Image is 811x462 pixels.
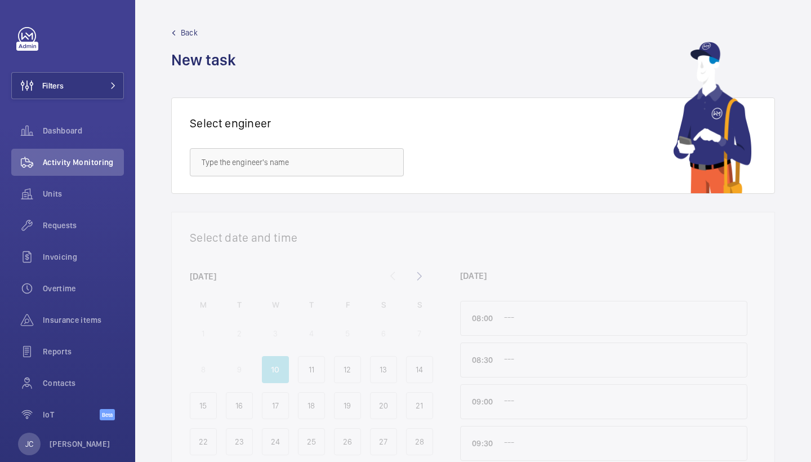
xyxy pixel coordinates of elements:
span: Activity Monitoring [43,157,124,168]
h1: New task [171,50,243,70]
span: Filters [42,80,64,91]
p: [PERSON_NAME] [50,438,110,450]
h1: Select engineer [190,116,271,130]
span: Contacts [43,377,124,389]
p: JC [25,438,33,450]
span: Reports [43,346,124,357]
span: IoT [43,409,100,420]
span: Invoicing [43,251,124,263]
input: Type the engineer's name [190,148,404,176]
span: Back [181,27,198,38]
span: Units [43,188,124,199]
img: mechanic using app [673,42,752,193]
span: Dashboard [43,125,124,136]
span: Insurance items [43,314,124,326]
button: Filters [11,72,124,99]
span: Requests [43,220,124,231]
span: Overtime [43,283,124,294]
span: Beta [100,409,115,420]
